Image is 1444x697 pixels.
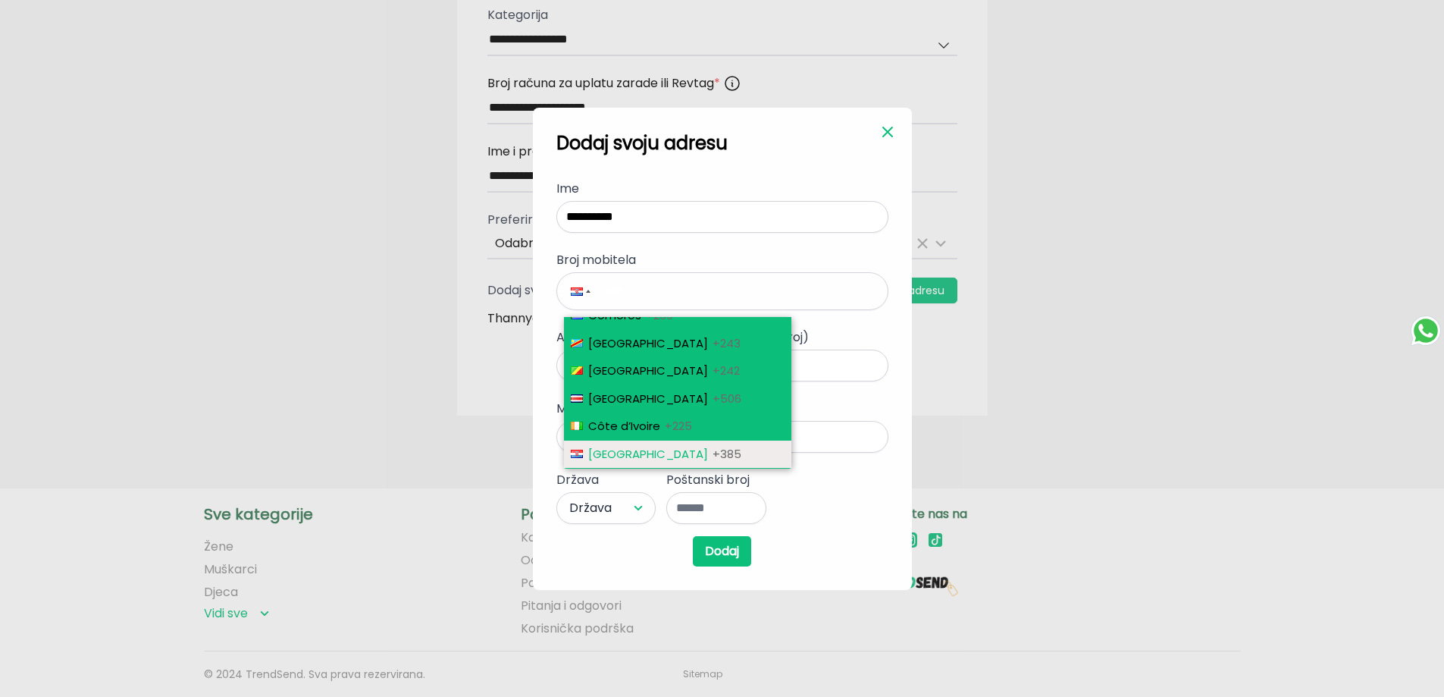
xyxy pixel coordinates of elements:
span: +225 [665,418,692,434]
input: Broj mobitela[GEOGRAPHIC_DATA]+226[GEOGRAPHIC_DATA]+257[GEOGRAPHIC_DATA]+855[GEOGRAPHIC_DATA]+237... [565,281,874,302]
input: Mjesto [556,421,888,453]
span: +243 [713,335,741,351]
h2: Dodaj svoju adresu [556,131,888,155]
input: Ime [556,201,888,233]
span: +506 [713,391,741,407]
span: Broj mobitela [556,251,636,268]
span: +242 [713,363,740,378]
span: [GEOGRAPHIC_DATA] [588,363,708,378]
span: [GEOGRAPHIC_DATA] [588,391,708,407]
p: Država [556,471,656,489]
span: [GEOGRAPHIC_DATA] [588,335,708,351]
span: Ime [556,180,579,197]
span: Poštanski broj [666,471,750,488]
span: Adresa (ulica i [GEOGRAPHIC_DATA] broj) [556,328,809,346]
span: Côte d’Ivoire [588,418,660,434]
span: +385 [713,446,741,462]
div: Croatia: + 385 [565,273,594,309]
span: Mjesto [556,400,596,417]
input: Adresa (ulica i [GEOGRAPHIC_DATA] broj) [556,350,888,381]
span: [GEOGRAPHIC_DATA] [588,446,708,462]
